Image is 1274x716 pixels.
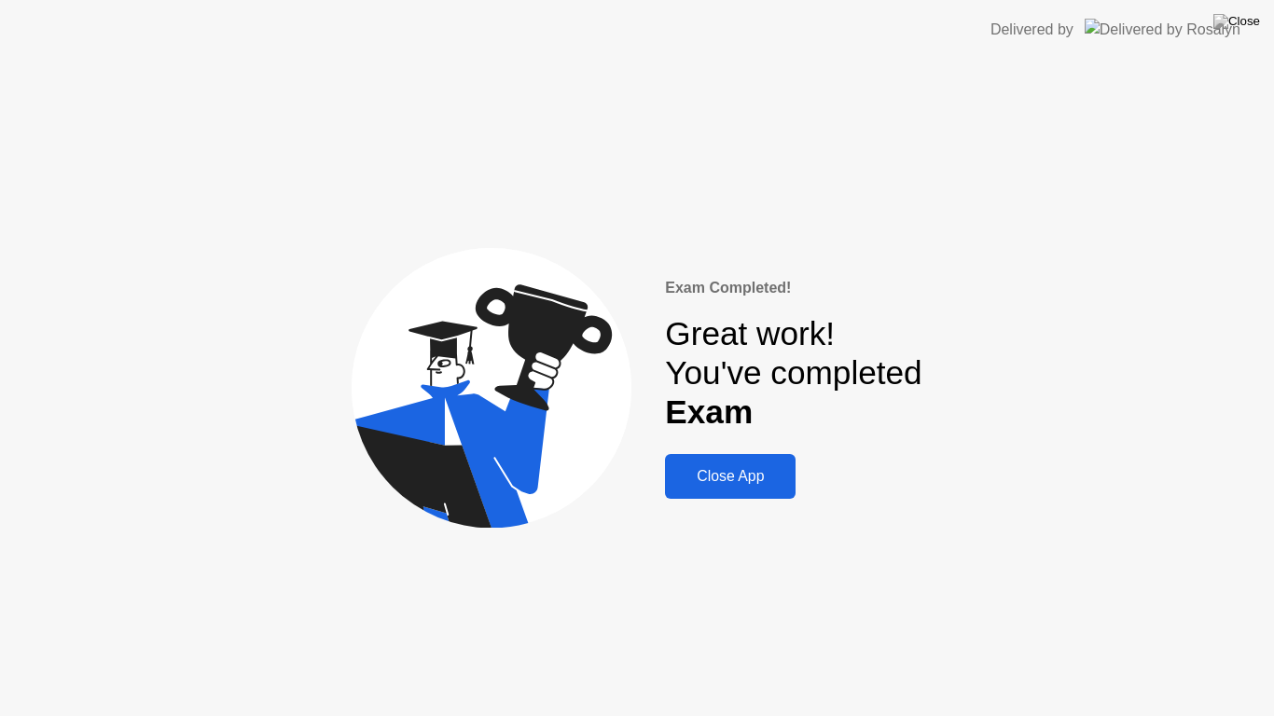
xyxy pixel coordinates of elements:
img: Close [1213,14,1260,29]
b: Exam [665,393,753,430]
img: Delivered by Rosalyn [1085,19,1240,40]
div: Great work! You've completed [665,314,921,433]
div: Close App [671,468,790,485]
div: Delivered by [990,19,1073,41]
button: Close App [665,454,796,499]
div: Exam Completed! [665,277,921,299]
